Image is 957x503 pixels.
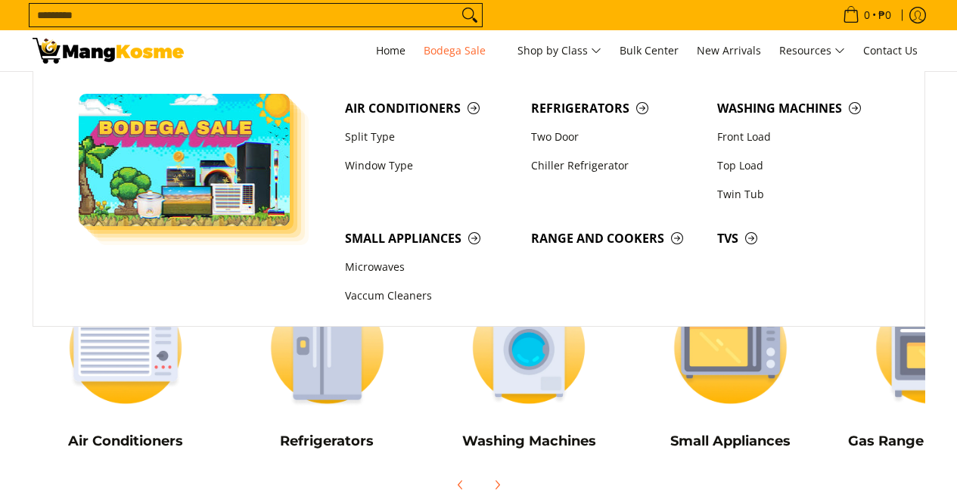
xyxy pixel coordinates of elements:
a: TVs [710,224,896,253]
span: Air Conditioners [345,99,516,118]
img: Washing Machines [436,278,623,418]
a: Two Door [524,123,710,151]
span: Refrigerators [531,99,702,118]
img: Bodega Sale [79,94,291,226]
span: New Arrivals [697,43,761,57]
span: Bodega Sale [424,42,499,61]
a: Air Conditioners [337,94,524,123]
a: New Arrivals [689,30,769,71]
span: Small Appliances [345,229,516,248]
a: Shop by Class [510,30,609,71]
a: Resources [772,30,853,71]
span: Contact Us [863,43,918,57]
span: Shop by Class [517,42,601,61]
h5: Small Appliances [637,433,824,450]
span: 0 [862,10,872,20]
nav: Main Menu [199,30,925,71]
a: Washing Machines [710,94,896,123]
a: Range and Cookers [524,224,710,253]
span: Washing Machines [717,99,888,118]
a: Refrigerators [524,94,710,123]
a: Front Load [710,123,896,151]
a: Refrigerators Refrigerators [234,278,421,461]
h5: Washing Machines [436,433,623,450]
span: Bulk Center [620,43,679,57]
a: Washing Machines Washing Machines [436,278,623,461]
h5: Air Conditioners [33,433,219,450]
a: Bodega Sale [416,30,507,71]
a: Split Type [337,123,524,151]
a: Twin Tub [710,180,896,209]
img: Small Appliances [637,278,824,418]
a: Home [368,30,413,71]
a: Air Conditioners Air Conditioners [33,278,219,461]
span: Range and Cookers [531,229,702,248]
img: Air Conditioners [33,278,219,418]
span: Home [376,43,405,57]
a: Window Type [337,151,524,180]
h5: Refrigerators [234,433,421,450]
span: TVs [717,229,888,248]
a: Contact Us [856,30,925,71]
a: Small Appliances [337,224,524,253]
button: Search [458,4,482,26]
img: Bodega Sale l Mang Kosme: Cost-Efficient &amp; Quality Home Appliances [33,38,184,64]
button: Next [480,468,514,501]
a: Bulk Center [612,30,686,71]
a: Microwaves [337,253,524,282]
span: • [838,7,896,23]
a: Small Appliances Small Appliances [637,278,824,461]
img: Refrigerators [234,278,421,418]
a: Chiller Refrigerator [524,151,710,180]
a: Top Load [710,151,896,180]
a: Vaccum Cleaners [337,282,524,311]
span: ₱0 [876,10,893,20]
button: Previous [444,468,477,501]
span: Resources [779,42,845,61]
